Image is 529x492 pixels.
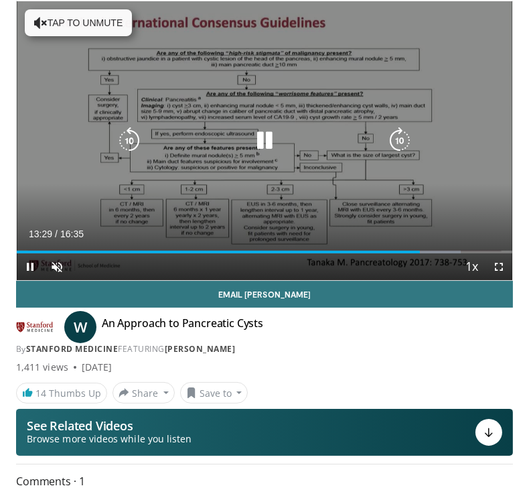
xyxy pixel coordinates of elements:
[102,316,263,338] h4: An Approach to Pancreatic Cysts
[60,229,84,239] span: 16:35
[55,229,58,239] span: /
[459,253,485,280] button: Playback Rate
[485,253,512,280] button: Fullscreen
[16,343,513,355] div: By FEATURING
[27,419,192,432] p: See Related Videos
[180,382,248,404] button: Save to
[44,253,70,280] button: Unmute
[17,1,512,280] video-js: Video Player
[16,409,513,456] button: See Related Videos Browse more videos while you listen
[16,383,107,404] a: 14 Thumbs Up
[16,316,54,338] img: Stanford Medicine
[17,253,44,280] button: Pause
[25,9,132,36] button: Tap to unmute
[64,311,96,343] a: W
[35,387,46,399] span: 14
[27,432,192,446] span: Browse more videos while you listen
[82,361,112,374] div: [DATE]
[112,382,175,404] button: Share
[16,281,513,308] a: Email [PERSON_NAME]
[29,229,52,239] span: 13:29
[16,361,68,374] span: 1,411 views
[26,343,119,355] a: Stanford Medicine
[17,251,512,253] div: Progress Bar
[16,473,513,490] span: Comments 1
[165,343,236,355] a: [PERSON_NAME]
